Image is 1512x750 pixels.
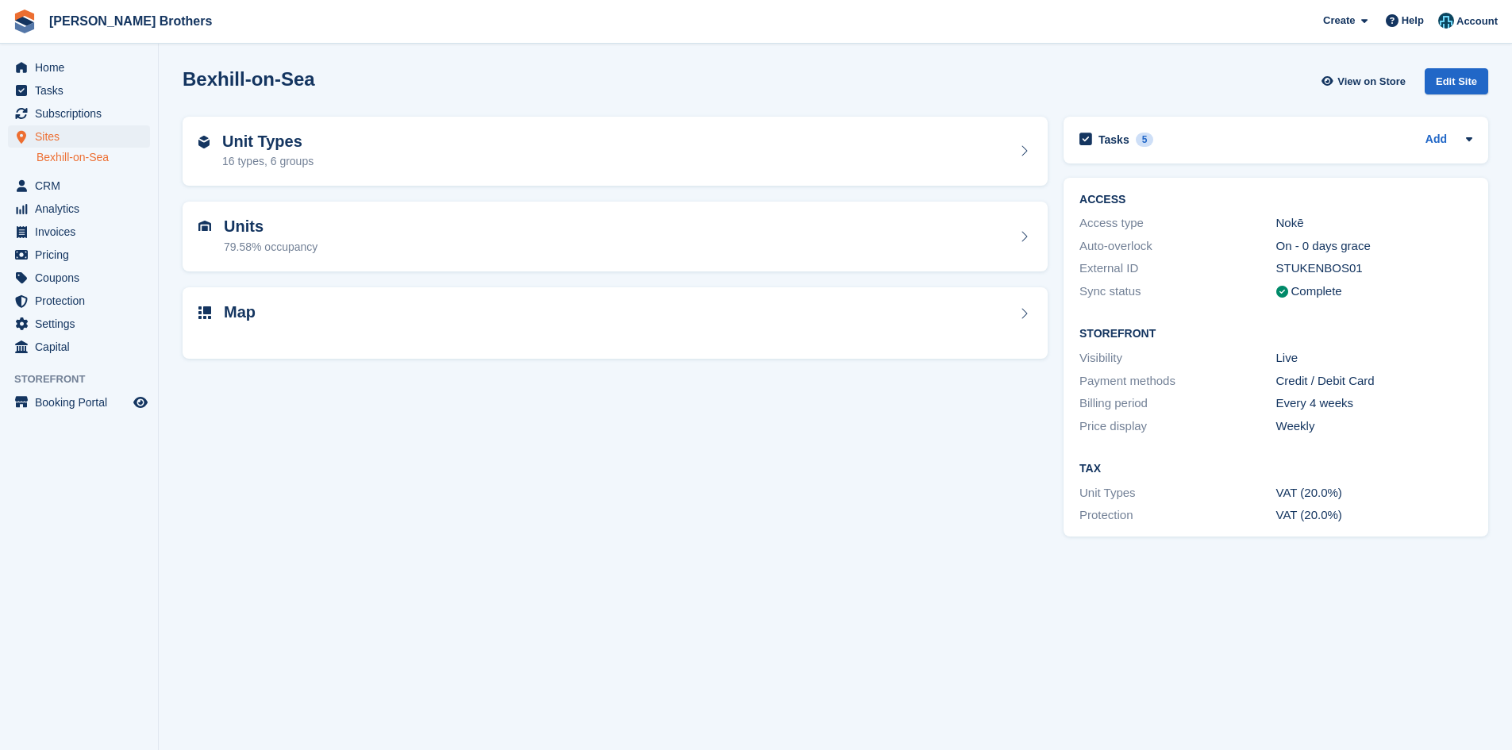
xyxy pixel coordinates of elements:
span: Storefront [14,371,158,387]
h2: Bexhill-on-Sea [183,68,315,90]
div: STUKENBOS01 [1276,260,1472,278]
span: Help [1402,13,1424,29]
a: menu [8,313,150,335]
h2: Storefront [1079,328,1472,340]
div: External ID [1079,260,1275,278]
a: menu [8,198,150,220]
h2: Unit Types [222,133,314,151]
div: Billing period [1079,394,1275,413]
span: Settings [35,313,130,335]
a: menu [8,391,150,413]
a: menu [8,175,150,197]
h2: ACCESS [1079,194,1472,206]
span: Analytics [35,198,130,220]
div: Auto-overlock [1079,237,1275,256]
a: [PERSON_NAME] Brothers [43,8,218,34]
div: Payment methods [1079,372,1275,390]
span: Home [35,56,130,79]
a: menu [8,79,150,102]
a: Map [183,287,1048,360]
div: Sync status [1079,283,1275,301]
a: menu [8,56,150,79]
div: Credit / Debit Card [1276,372,1472,390]
div: VAT (20.0%) [1276,484,1472,502]
div: Live [1276,349,1472,367]
div: Complete [1291,283,1342,301]
a: menu [8,221,150,243]
div: Weekly [1276,417,1472,436]
a: menu [8,102,150,125]
span: Coupons [35,267,130,289]
a: menu [8,290,150,312]
a: Bexhill-on-Sea [37,150,150,165]
span: Booking Portal [35,391,130,413]
span: Pricing [35,244,130,266]
h2: Tax [1079,463,1472,475]
a: menu [8,244,150,266]
div: On - 0 days grace [1276,237,1472,256]
div: Protection [1079,506,1275,525]
a: Preview store [131,393,150,412]
div: 79.58% occupancy [224,239,317,256]
div: Price display [1079,417,1275,436]
span: Protection [35,290,130,312]
a: Add [1425,131,1447,149]
span: View on Store [1337,74,1406,90]
h2: Tasks [1098,133,1129,147]
a: menu [8,125,150,148]
div: Every 4 weeks [1276,394,1472,413]
div: VAT (20.0%) [1276,506,1472,525]
a: Units 79.58% occupancy [183,202,1048,271]
img: Helen Eldridge [1438,13,1454,29]
img: unit-type-icn-2b2737a686de81e16bb02015468b77c625bbabd49415b5ef34ead5e3b44a266d.svg [198,136,210,148]
div: 16 types, 6 groups [222,153,314,170]
span: Tasks [35,79,130,102]
span: Subscriptions [35,102,130,125]
img: map-icn-33ee37083ee616e46c38cad1a60f524a97daa1e2b2c8c0bc3eb3415660979fc1.svg [198,306,211,319]
img: unit-icn-7be61d7bf1b0ce9d3e12c5938cc71ed9869f7b940bace4675aadf7bd6d80202e.svg [198,221,211,232]
span: Capital [35,336,130,358]
a: View on Store [1319,68,1412,94]
a: Unit Types 16 types, 6 groups [183,117,1048,187]
span: Create [1323,13,1355,29]
div: Visibility [1079,349,1275,367]
div: Nokē [1276,214,1472,233]
img: stora-icon-8386f47178a22dfd0bd8f6a31ec36ba5ce8667c1dd55bd0f319d3a0aa187defe.svg [13,10,37,33]
h2: Map [224,303,256,321]
span: Account [1456,13,1498,29]
div: Unit Types [1079,484,1275,502]
span: Invoices [35,221,130,243]
h2: Units [224,217,317,236]
div: Access type [1079,214,1275,233]
div: 5 [1136,133,1154,147]
a: menu [8,267,150,289]
a: Edit Site [1425,68,1488,101]
span: Sites [35,125,130,148]
div: Edit Site [1425,68,1488,94]
a: menu [8,336,150,358]
span: CRM [35,175,130,197]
